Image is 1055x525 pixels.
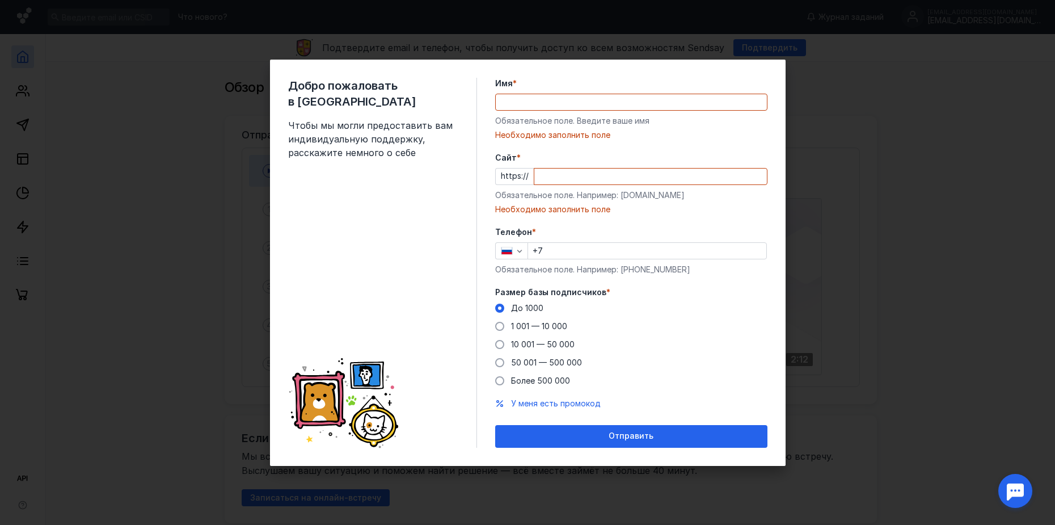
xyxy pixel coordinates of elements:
span: У меня есть промокод [511,398,601,408]
button: Отправить [495,425,767,448]
div: Необходимо заполнить поле [495,129,767,141]
span: Более 500 000 [511,376,570,385]
span: Cайт [495,152,517,163]
div: Обязательное поле. Например: [DOMAIN_NAME] [495,190,767,201]
span: Имя [495,78,513,89]
span: Размер базы подписчиков [495,287,606,298]
div: Необходимо заполнить поле [495,204,767,215]
button: У меня есть промокод [511,398,601,409]
span: Чтобы мы могли предоставить вам индивидуальную поддержку, расскажите немного о себе [288,119,458,159]
span: Отправить [609,431,653,441]
span: Добро пожаловать в [GEOGRAPHIC_DATA] [288,78,458,110]
span: 10 001 — 50 000 [511,339,575,349]
div: Обязательное поле. Например: [PHONE_NUMBER] [495,264,767,275]
div: Обязательное поле. Введите ваше имя [495,115,767,127]
span: Телефон [495,226,532,238]
span: До 1000 [511,303,543,313]
span: 50 001 — 500 000 [511,358,582,367]
span: 1 001 — 10 000 [511,321,567,331]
